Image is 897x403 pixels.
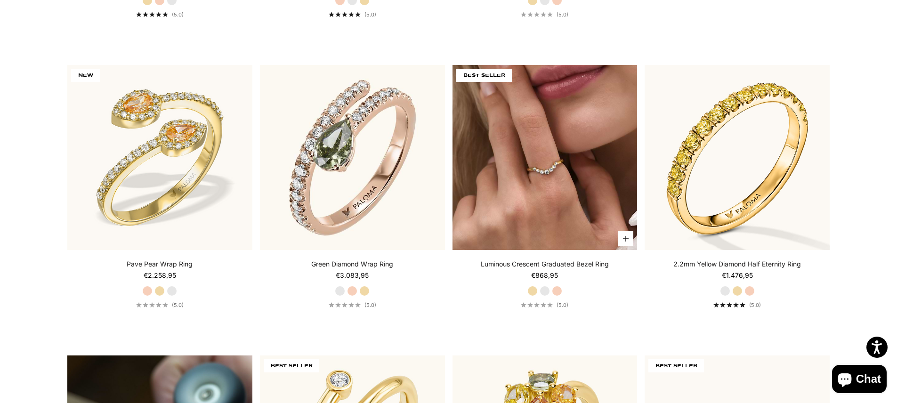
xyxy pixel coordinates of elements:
[648,359,704,372] span: BEST SELLER
[67,65,252,250] img: #YellowGold
[136,12,168,17] div: 5.0 out of 5.0 stars
[172,302,184,308] span: (5.0)
[364,11,376,18] span: (5.0)
[144,271,176,280] sale-price: €2.258,95
[481,259,609,269] a: Luminous Crescent Graduated Bezel Ring
[136,302,168,307] div: 5.0 out of 5.0 stars
[260,65,445,250] img: #RoseGold
[329,11,376,18] a: 5.0 out of 5.0 stars(5.0)
[557,11,568,18] span: (5.0)
[136,302,184,308] a: 5.0 out of 5.0 stars(5.0)
[521,12,553,17] div: 5.0 out of 5.0 stars
[722,271,753,280] sale-price: €1.476,95
[329,12,361,17] div: 5.0 out of 5.0 stars
[829,365,889,395] inbox-online-store-chat: Shopify online store chat
[749,302,761,308] span: (5.0)
[336,271,369,280] sale-price: €3.083,95
[521,302,553,307] div: 5.0 out of 5.0 stars
[456,69,512,82] span: BEST SELLER
[453,65,638,250] img: #YellowGold #WhiteGold #RoseGold
[557,302,568,308] span: (5.0)
[136,11,184,18] a: 5.0 out of 5.0 stars(5.0)
[172,11,184,18] span: (5.0)
[713,302,761,308] a: 5.0 out of 5.0 stars(5.0)
[311,259,393,269] a: Green Diamond Wrap Ring
[531,271,558,280] sale-price: €868,95
[329,302,361,307] div: 5.0 out of 5.0 stars
[364,302,376,308] span: (5.0)
[329,302,376,308] a: 5.0 out of 5.0 stars(5.0)
[673,259,801,269] a: 2.2mm Yellow Diamond Half Eternity Ring
[71,69,100,82] span: NEW
[521,302,568,308] a: 5.0 out of 5.0 stars(5.0)
[645,65,830,250] img: #YellowGold
[521,11,568,18] a: 5.0 out of 5.0 stars(5.0)
[264,359,319,372] span: BEST SELLER
[713,302,745,307] div: 5.0 out of 5.0 stars
[127,259,193,269] a: Pave Pear Wrap Ring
